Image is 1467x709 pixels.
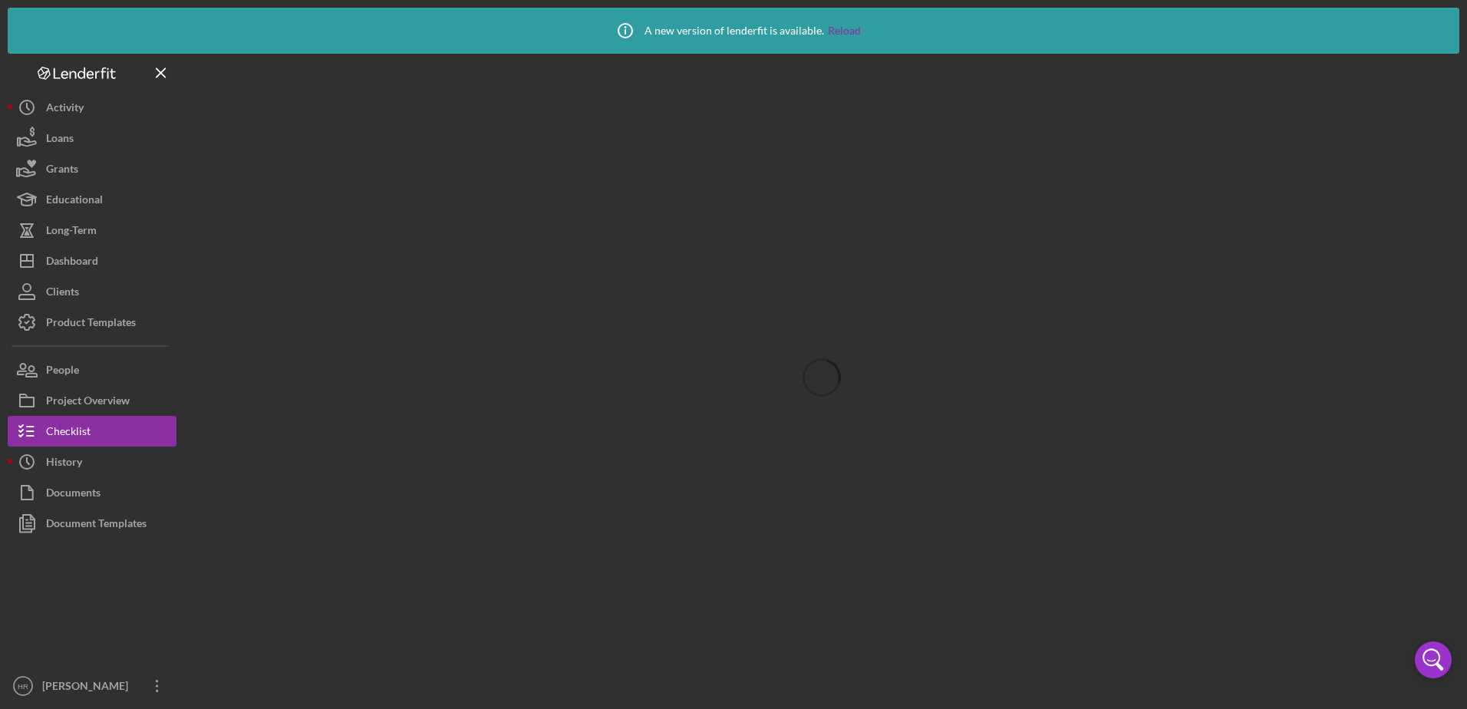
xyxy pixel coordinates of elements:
[8,215,176,246] button: Long-Term
[46,276,79,311] div: Clients
[46,508,147,542] div: Document Templates
[8,92,176,123] button: Activity
[46,307,136,341] div: Product Templates
[18,682,28,691] text: HR
[46,215,97,249] div: Long-Term
[8,354,176,385] button: People
[1415,641,1452,678] div: Open Intercom Messenger
[606,12,861,50] div: A new version of lenderfit is available.
[8,416,176,447] button: Checklist
[8,477,176,508] button: Documents
[8,385,176,416] button: Project Overview
[38,671,138,705] div: [PERSON_NAME]
[8,671,176,701] button: HR[PERSON_NAME]
[8,123,176,153] button: Loans
[46,246,98,280] div: Dashboard
[8,276,176,307] button: Clients
[8,508,176,539] button: Document Templates
[46,153,78,188] div: Grants
[46,447,82,481] div: History
[46,123,74,157] div: Loans
[46,92,84,127] div: Activity
[46,385,130,420] div: Project Overview
[8,307,176,338] button: Product Templates
[8,447,176,477] button: History
[46,184,103,219] div: Educational
[8,184,176,215] button: Educational
[828,25,861,37] a: Reload
[46,477,101,512] div: Documents
[8,153,176,184] button: Grants
[46,354,79,389] div: People
[8,246,176,276] button: Dashboard
[46,416,91,450] div: Checklist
